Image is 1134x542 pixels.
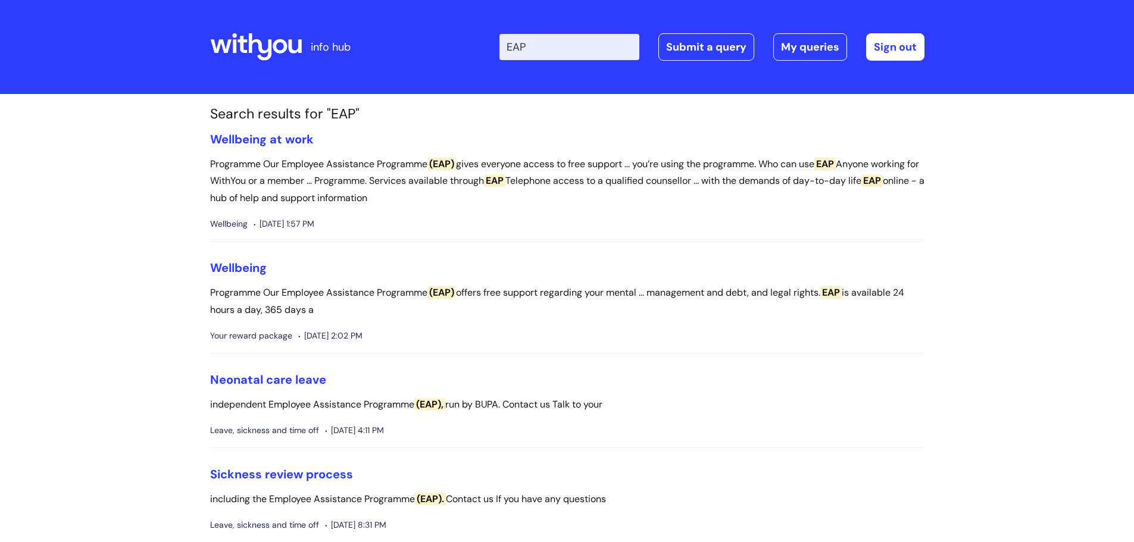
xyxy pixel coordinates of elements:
[254,217,314,231] span: [DATE] 1:57 PM
[427,286,456,299] span: (EAP)
[427,158,456,170] span: (EAP)
[210,372,326,387] a: Neonatal care leave
[210,284,924,319] p: Programme Our Employee Assistance Programme offers free support regarding your mental ... managem...
[414,398,445,411] span: (EAP),
[499,33,924,61] div: | -
[210,396,924,413] p: independent Employee Assistance Programme run by BUPA. Contact us Talk to your
[325,423,384,438] span: [DATE] 4:11 PM
[210,156,924,207] p: Programme Our Employee Assistance Programme gives everyone access to free support ... you’re usin...
[311,37,351,57] p: info hub
[210,217,248,231] span: Wellbeing
[210,491,924,508] p: including the Employee Assistance Programme Contact us If you have any questions
[820,286,842,299] span: EAP
[499,34,639,60] input: Search
[484,174,505,187] span: EAP
[210,260,267,275] a: Wellbeing
[210,423,319,438] span: Leave, sickness and time off
[210,106,924,123] h1: Search results for "EAP"
[298,328,363,343] span: [DATE] 2:02 PM
[210,328,292,343] span: Your reward package
[210,466,353,482] a: Sickness review process
[773,33,847,61] a: My queries
[415,493,446,505] span: (EAP).
[814,158,836,170] span: EAP
[210,518,319,532] span: Leave, sickness and time off
[210,131,314,147] a: Wellbeing at work
[658,33,754,61] a: Submit a query
[325,518,386,532] span: [DATE] 8:31 PM
[861,174,883,187] span: EAP
[866,33,924,61] a: Sign out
